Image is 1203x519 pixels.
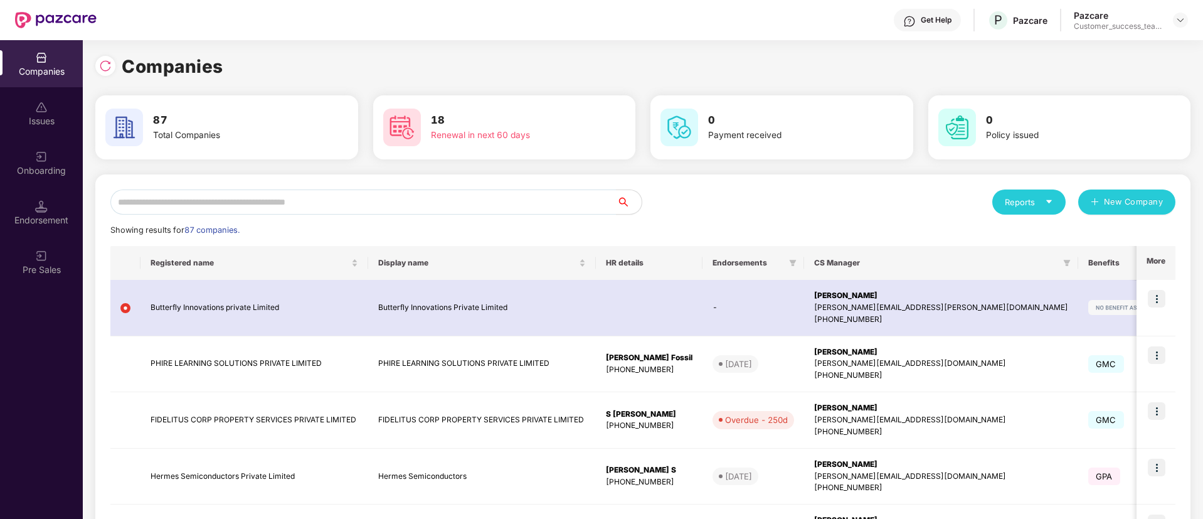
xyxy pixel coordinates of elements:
td: PHIRE LEARNING SOLUTIONS PRIVATE LIMITED [368,336,596,393]
div: [PHONE_NUMBER] [814,314,1068,326]
div: Pazcare [1074,9,1162,21]
td: Hermes Semiconductors [368,449,596,505]
td: - [702,280,804,336]
div: [PHONE_NUMBER] [814,370,1068,382]
div: Policy issued [986,129,1144,142]
img: svg+xml;base64,PHN2ZyBpZD0iSGVscC0zMngzMiIgeG1sbnM9Imh0dHA6Ly93d3cudzMub3JnLzIwMDAvc3ZnIiB3aWR0aD... [903,15,916,28]
div: S [PERSON_NAME] [606,409,692,420]
img: svg+xml;base64,PHN2ZyB3aWR0aD0iMTQuNSIgaGVpZ2h0PSIxNC41IiB2aWV3Qm94PSIwIDAgMTYgMTYiIGZpbGw9Im5vbm... [35,200,48,213]
th: HR details [596,246,702,280]
div: Get Help [921,15,951,25]
img: svg+xml;base64,PHN2ZyBpZD0iSXNzdWVzX2Rpc2FibGVkIiB4bWxucz0iaHR0cDovL3d3dy53My5vcmcvMjAwMC9zdmciIH... [35,101,48,114]
div: [PERSON_NAME] [814,459,1068,471]
img: svg+xml;base64,PHN2ZyB3aWR0aD0iMjAiIGhlaWdodD0iMjAiIHZpZXdCb3g9IjAgMCAyMCAyMCIgZmlsbD0ibm9uZSIgeG... [35,151,48,163]
span: plus [1091,198,1099,208]
td: Butterfly Innovations private Limited [140,280,368,336]
button: search [616,190,642,215]
div: [PHONE_NUMBER] [814,482,1068,494]
div: Reports [1005,196,1053,208]
img: New Pazcare Logo [15,12,97,28]
td: FIDELITUS CORP PROPERTY SERVICES PRIVATE LIMITED [368,392,596,449]
div: Payment received [708,129,866,142]
div: [PERSON_NAME][EMAIL_ADDRESS][DOMAIN_NAME] [814,414,1068,426]
span: GPA [1088,468,1120,485]
h3: 87 [153,112,311,129]
div: [PERSON_NAME][EMAIL_ADDRESS][PERSON_NAME][DOMAIN_NAME] [814,302,1068,314]
span: filter [789,259,797,267]
span: Display name [378,258,576,268]
div: [PHONE_NUMBER] [606,364,692,376]
div: [DATE] [725,470,752,483]
span: caret-down [1045,198,1053,206]
span: filter [787,255,799,270]
td: FIDELITUS CORP PROPERTY SERVICES PRIVATE LIMITED [140,392,368,449]
div: [PHONE_NUMBER] [814,426,1068,438]
div: [PERSON_NAME] [814,346,1068,358]
div: [PHONE_NUMBER] [606,420,692,432]
span: search [616,197,642,207]
img: svg+xml;base64,PHN2ZyB4bWxucz0iaHR0cDovL3d3dy53My5vcmcvMjAwMC9zdmciIHdpZHRoPSIxMiIgaGVpZ2h0PSIxMi... [120,303,130,313]
div: [PERSON_NAME] Fossil [606,352,692,364]
div: Overdue - 250d [725,414,788,426]
div: Customer_success_team_lead [1074,21,1162,31]
div: [PERSON_NAME][EMAIL_ADDRESS][DOMAIN_NAME] [814,471,1068,483]
span: Registered name [151,258,349,268]
img: icon [1148,459,1165,476]
span: GMC [1088,355,1124,373]
img: svg+xml;base64,PHN2ZyB4bWxucz0iaHR0cDovL3d3dy53My5vcmcvMjAwMC9zdmciIHdpZHRoPSI2MCIgaGVpZ2h0PSI2MC... [105,109,143,146]
div: Renewal in next 60 days [431,129,589,142]
h3: 18 [431,112,589,129]
img: svg+xml;base64,PHN2ZyB4bWxucz0iaHR0cDovL3d3dy53My5vcmcvMjAwMC9zdmciIHdpZHRoPSI2MCIgaGVpZ2h0PSI2MC... [383,109,421,146]
img: svg+xml;base64,PHN2ZyB3aWR0aD0iMjAiIGhlaWdodD0iMjAiIHZpZXdCb3g9IjAgMCAyMCAyMCIgZmlsbD0ibm9uZSIgeG... [35,250,48,262]
span: CS Manager [814,258,1058,268]
img: svg+xml;base64,PHN2ZyBpZD0iRHJvcGRvd24tMzJ4MzIiIHhtbG5zPSJodHRwOi8vd3d3LnczLm9yZy8yMDAwL3N2ZyIgd2... [1175,15,1185,25]
h3: 0 [708,112,866,129]
th: More [1137,246,1175,280]
img: svg+xml;base64,PHN2ZyB4bWxucz0iaHR0cDovL3d3dy53My5vcmcvMjAwMC9zdmciIHdpZHRoPSI2MCIgaGVpZ2h0PSI2MC... [938,109,976,146]
button: plusNew Company [1078,190,1175,215]
span: P [994,13,1002,28]
span: 87 companies. [184,225,240,235]
div: [PHONE_NUMBER] [606,476,692,488]
span: filter [1063,259,1071,267]
th: Registered name [140,246,368,280]
th: Display name [368,246,596,280]
div: Pazcare [1013,14,1047,26]
td: Hermes Semiconductors Private Limited [140,449,368,505]
img: svg+xml;base64,PHN2ZyB4bWxucz0iaHR0cDovL3d3dy53My5vcmcvMjAwMC9zdmciIHdpZHRoPSIxMjIiIGhlaWdodD0iMj... [1088,300,1165,315]
span: GMC [1088,411,1124,429]
img: svg+xml;base64,PHN2ZyB4bWxucz0iaHR0cDovL3d3dy53My5vcmcvMjAwMC9zdmciIHdpZHRoPSI2MCIgaGVpZ2h0PSI2MC... [660,109,698,146]
img: svg+xml;base64,PHN2ZyBpZD0iUmVsb2FkLTMyeDMyIiB4bWxucz0iaHR0cDovL3d3dy53My5vcmcvMjAwMC9zdmciIHdpZH... [99,60,112,72]
img: icon [1148,290,1165,308]
img: svg+xml;base64,PHN2ZyBpZD0iQ29tcGFuaWVzIiB4bWxucz0iaHR0cDovL3d3dy53My5vcmcvMjAwMC9zdmciIHdpZHRoPS... [35,51,48,64]
div: [PERSON_NAME][EMAIL_ADDRESS][DOMAIN_NAME] [814,358,1068,370]
div: [PERSON_NAME] [814,290,1068,302]
h3: 0 [986,112,1144,129]
div: [DATE] [725,358,752,370]
div: Total Companies [153,129,311,142]
span: Showing results for [110,225,240,235]
img: icon [1148,346,1165,364]
h1: Companies [122,53,223,80]
div: [PERSON_NAME] S [606,464,692,476]
div: [PERSON_NAME] [814,402,1068,414]
td: PHIRE LEARNING SOLUTIONS PRIVATE LIMITED [140,336,368,393]
span: New Company [1104,196,1163,208]
img: icon [1148,402,1165,420]
td: Butterfly Innovations Private Limited [368,280,596,336]
span: filter [1061,255,1073,270]
span: Endorsements [713,258,784,268]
